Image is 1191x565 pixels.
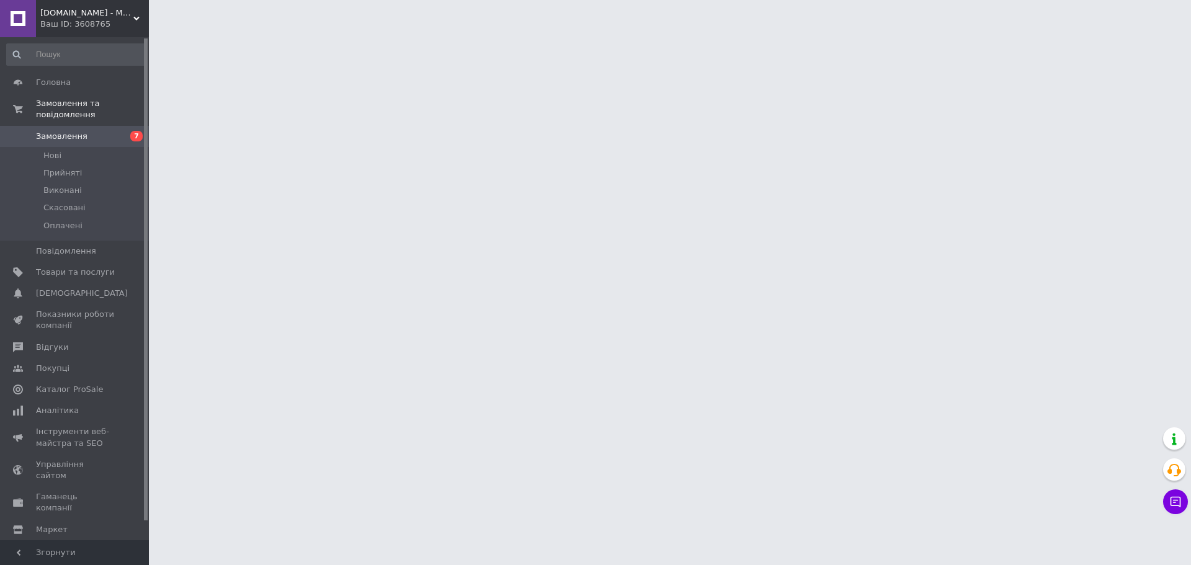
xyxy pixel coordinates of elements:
[36,342,68,353] span: Відгуки
[43,202,86,213] span: Скасовані
[36,131,87,142] span: Замовлення
[43,220,83,231] span: Оплачені
[36,288,128,299] span: [DEMOGRAPHIC_DATA]
[36,246,96,257] span: Повідомлення
[43,150,61,161] span: Нові
[36,524,68,535] span: Маркет
[36,98,149,120] span: Замовлення та повідомлення
[43,167,82,179] span: Прийняті
[36,426,115,448] span: Інструменти веб-майстра та SEO
[36,405,79,416] span: Аналітика
[36,363,69,374] span: Покупці
[36,491,115,514] span: Гаманець компанії
[130,131,143,141] span: 7
[36,267,115,278] span: Товари та послуги
[40,7,133,19] span: i.n.k.store - Магазин свічок і декору для дому
[36,309,115,331] span: Показники роботи компанії
[36,459,115,481] span: Управління сайтом
[36,384,103,395] span: Каталог ProSale
[40,19,149,30] div: Ваш ID: 3608765
[6,43,146,66] input: Пошук
[43,185,82,196] span: Виконані
[1163,489,1188,514] button: Чат з покупцем
[36,77,71,88] span: Головна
